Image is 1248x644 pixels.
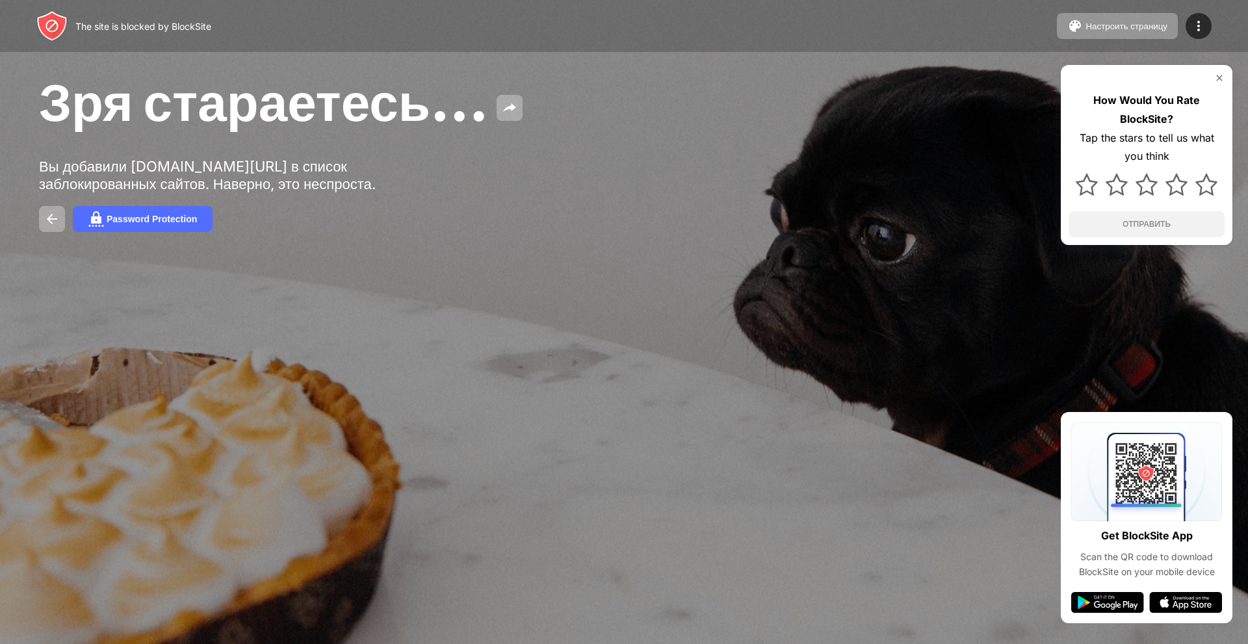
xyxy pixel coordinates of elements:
[1071,422,1222,521] img: qrcode.svg
[1069,129,1225,166] div: Tap the stars to tell us what you think
[1195,174,1217,196] img: star.svg
[1057,13,1178,39] button: Настроить страницу
[1067,18,1083,34] img: pallet.svg
[1071,592,1144,613] img: google-play.svg
[1076,174,1098,196] img: star.svg
[1085,21,1167,31] div: Настроить страницу
[1191,18,1206,34] img: menu-icon.svg
[107,214,197,224] div: Password Protection
[36,10,68,42] img: header-logo.svg
[75,21,211,32] div: The site is blocked by BlockSite
[39,70,489,133] span: Зря стараетесь…
[1101,526,1193,545] div: Get BlockSite App
[1071,550,1222,579] div: Scan the QR code to download BlockSite on your mobile device
[44,211,60,227] img: back.svg
[1149,592,1222,613] img: app-store.svg
[1069,91,1225,129] div: How Would You Rate BlockSite?
[1106,174,1128,196] img: star.svg
[1165,174,1188,196] img: star.svg
[73,206,213,232] button: Password Protection
[1069,211,1225,237] button: ОТПРАВИТЬ
[1214,73,1225,83] img: rate-us-close.svg
[88,211,104,227] img: password.svg
[502,100,517,116] img: share.svg
[1136,174,1158,196] img: star.svg
[39,158,441,193] div: Вы добавили [DOMAIN_NAME][URL] в список заблокированных сайтов. Наверно, это неспроста.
